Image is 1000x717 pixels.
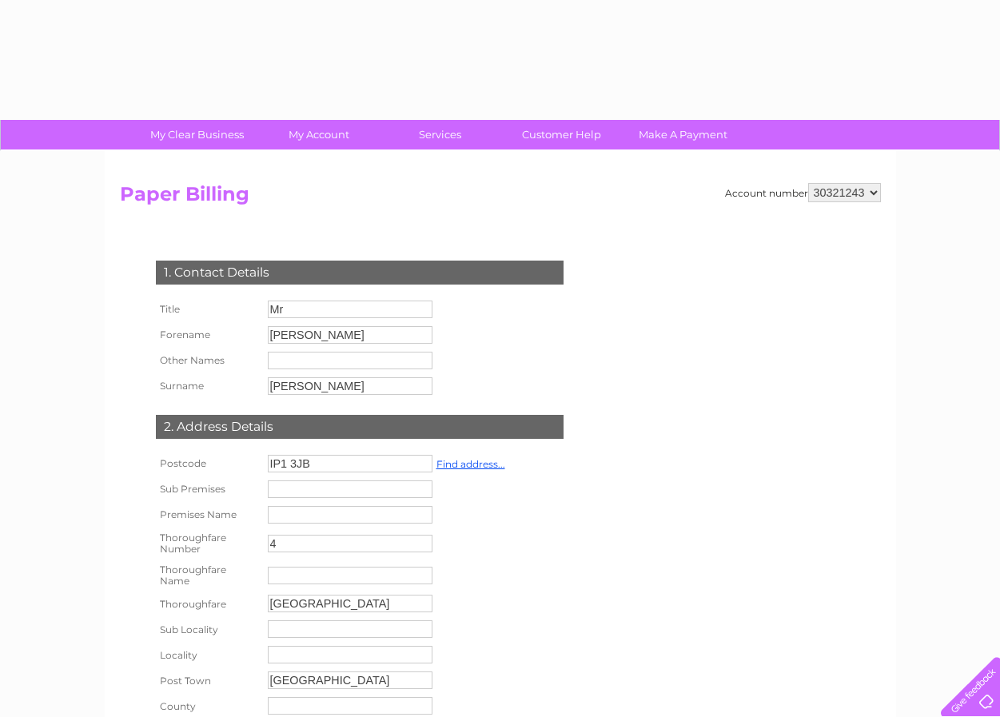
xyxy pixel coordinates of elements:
[725,183,881,202] div: Account number
[152,322,264,348] th: Forename
[152,373,264,399] th: Surname
[152,476,264,502] th: Sub Premises
[152,642,264,667] th: Locality
[156,415,564,439] div: 2. Address Details
[156,261,564,285] div: 1. Contact Details
[152,591,264,616] th: Thoroughfare
[617,120,749,149] a: Make A Payment
[152,297,264,322] th: Title
[152,528,264,560] th: Thoroughfare Number
[374,120,506,149] a: Services
[120,183,881,213] h2: Paper Billing
[152,451,264,476] th: Postcode
[152,502,264,528] th: Premises Name
[131,120,263,149] a: My Clear Business
[152,616,264,642] th: Sub Locality
[436,458,505,470] a: Find address...
[152,560,264,592] th: Thoroughfare Name
[152,667,264,693] th: Post Town
[253,120,384,149] a: My Account
[496,120,627,149] a: Customer Help
[152,348,264,373] th: Other Names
